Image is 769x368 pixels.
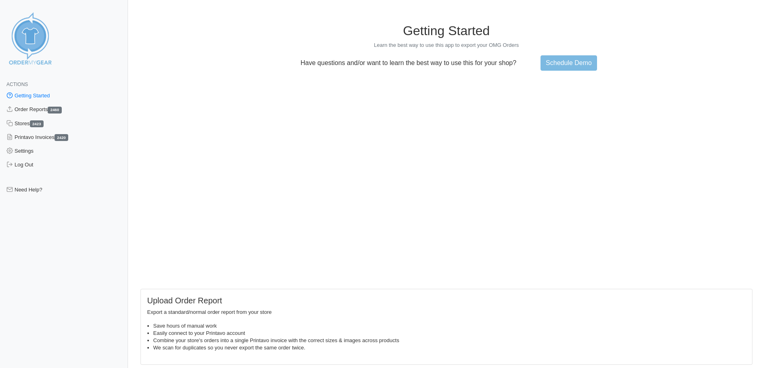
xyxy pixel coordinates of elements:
[140,42,753,49] p: Learn the best way to use this app to export your OMG Orders
[140,23,753,38] h1: Getting Started
[153,330,746,337] li: Easily connect to your Printavo account
[48,107,61,114] span: 2460
[153,344,746,351] li: We scan for duplicates so you never export the same order twice.
[153,322,746,330] li: Save hours of manual work
[153,337,746,344] li: Combine your store's orders into a single Printavo invoice with the correct sizes & images across...
[30,120,44,127] span: 2423
[147,296,746,305] h5: Upload Order Report
[147,309,746,316] p: Export a standard/normal order report from your store
[541,55,597,71] a: Schedule Demo
[54,134,68,141] span: 2420
[6,82,28,87] span: Actions
[296,59,522,67] p: Have questions and/or want to learn the best way to use this for your shop?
